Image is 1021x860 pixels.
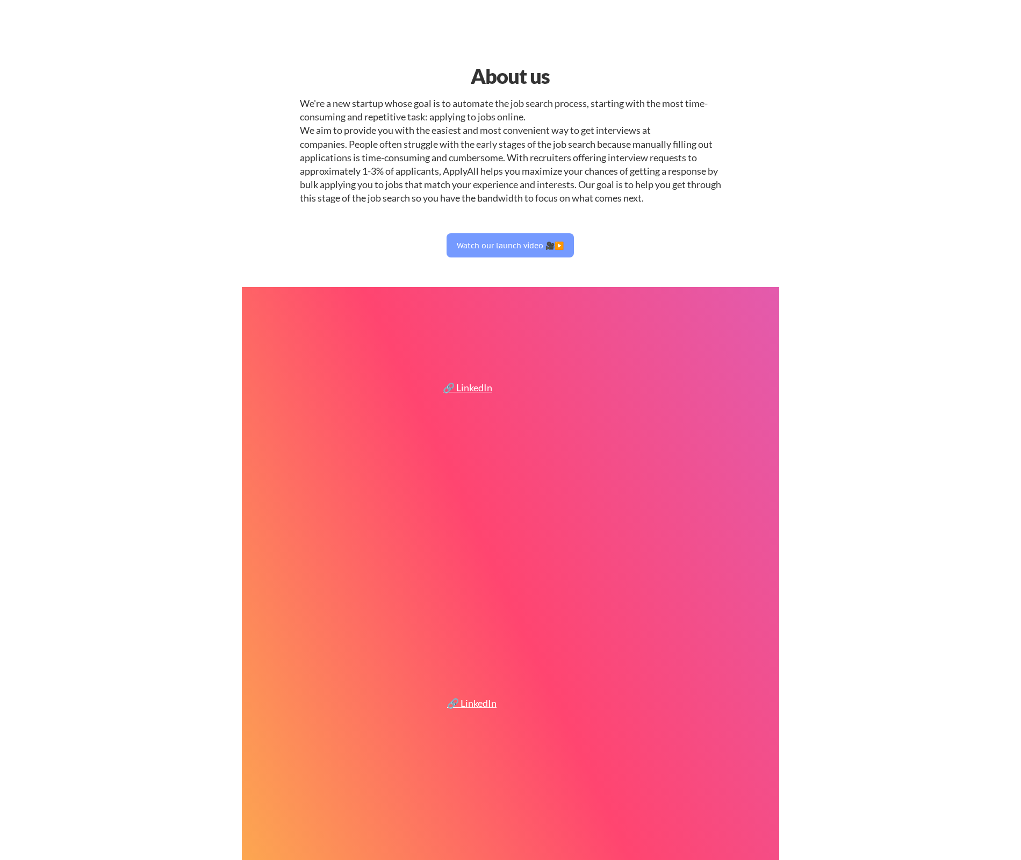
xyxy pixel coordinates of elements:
[300,97,721,205] div: We're a new startup whose goal is to automate the job search process, starting with the most time...
[447,698,499,708] div: 🔗 LinkedIn
[443,383,495,396] a: 🔗 LinkedIn
[447,233,574,257] button: Watch our launch video 🎥▶️
[447,698,499,712] a: 🔗 LinkedIn
[443,383,495,392] div: 🔗 LinkedIn
[372,61,648,91] div: About us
